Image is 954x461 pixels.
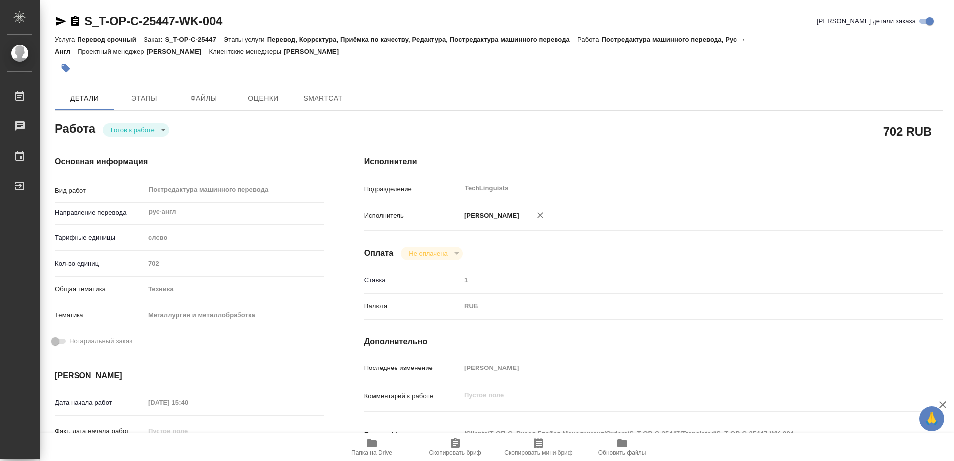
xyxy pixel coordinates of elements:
span: Папка на Drive [351,449,392,456]
button: Скопировать бриф [413,433,497,461]
p: Подразделение [364,184,461,194]
p: Валюта [364,301,461,311]
button: Обновить файлы [580,433,664,461]
p: [PERSON_NAME] [147,48,209,55]
p: Услуга [55,36,77,43]
button: Не оплачена [406,249,450,258]
span: Скопировать мини-бриф [504,449,572,456]
p: Ставка [364,276,461,285]
p: Перевод срочный [77,36,144,43]
input: Пустое поле [145,424,232,438]
button: Готов к работе [108,126,158,134]
textarea: /Clients/Т-ОП-С_Русал Глобал Менеджмент/Orders/S_T-OP-C-25447/Translated/S_T-OP-C-25447-WK-004 [461,425,895,442]
div: Готов к работе [103,123,169,137]
h4: Дополнительно [364,336,943,348]
p: Клиентские менеджеры [209,48,284,55]
p: S_T-OP-C-25447 [165,36,223,43]
p: [PERSON_NAME] [461,211,519,221]
p: Этапы услуги [224,36,267,43]
button: Добавить тэг [55,57,77,79]
p: Путь на drive [364,430,461,440]
div: Техника [145,281,324,298]
h4: Оплата [364,247,394,259]
input: Пустое поле [461,273,895,287]
h2: 702 RUB [883,123,932,140]
span: Детали [61,92,108,105]
p: Факт. дата начала работ [55,426,145,436]
p: Проектный менеджер [78,48,146,55]
span: Нотариальный заказ [69,336,132,346]
div: RUB [461,298,895,315]
span: Оценки [239,92,287,105]
span: Обновить файлы [598,449,646,456]
div: Готов к работе [401,247,462,260]
input: Пустое поле [145,256,324,271]
h4: Исполнители [364,156,943,168]
div: Металлургия и металлобработка [145,307,324,324]
p: Направление перевода [55,208,145,218]
button: Папка на Drive [330,433,413,461]
span: 🙏 [923,408,940,429]
button: Скопировать ссылку [69,15,81,27]
p: Перевод, Корректура, Приёмка по качеству, Редактура, Постредактура машинного перевода [267,36,577,43]
span: [PERSON_NAME] детали заказа [817,16,916,26]
p: Дата начала работ [55,398,145,408]
div: слово [145,229,324,246]
p: Тематика [55,310,145,320]
button: Скопировать ссылку для ЯМессенджера [55,15,67,27]
button: Удалить исполнителя [529,204,551,226]
span: Файлы [180,92,228,105]
span: Скопировать бриф [429,449,481,456]
p: Исполнитель [364,211,461,221]
p: [PERSON_NAME] [284,48,346,55]
p: Общая тематика [55,284,145,294]
p: Комментарий к работе [364,391,461,401]
p: Заказ: [144,36,165,43]
button: 🙏 [919,406,944,431]
h4: Основная информация [55,156,324,168]
p: Последнее изменение [364,363,461,373]
h2: Работа [55,119,95,137]
h4: [PERSON_NAME] [55,370,324,382]
a: S_T-OP-C-25447-WK-004 [84,14,222,28]
p: Тарифные единицы [55,233,145,243]
p: Работа [577,36,602,43]
span: Этапы [120,92,168,105]
span: SmartCat [299,92,347,105]
button: Скопировать мини-бриф [497,433,580,461]
p: Вид работ [55,186,145,196]
input: Пустое поле [461,361,895,375]
input: Пустое поле [145,395,232,410]
p: Кол-во единиц [55,259,145,269]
